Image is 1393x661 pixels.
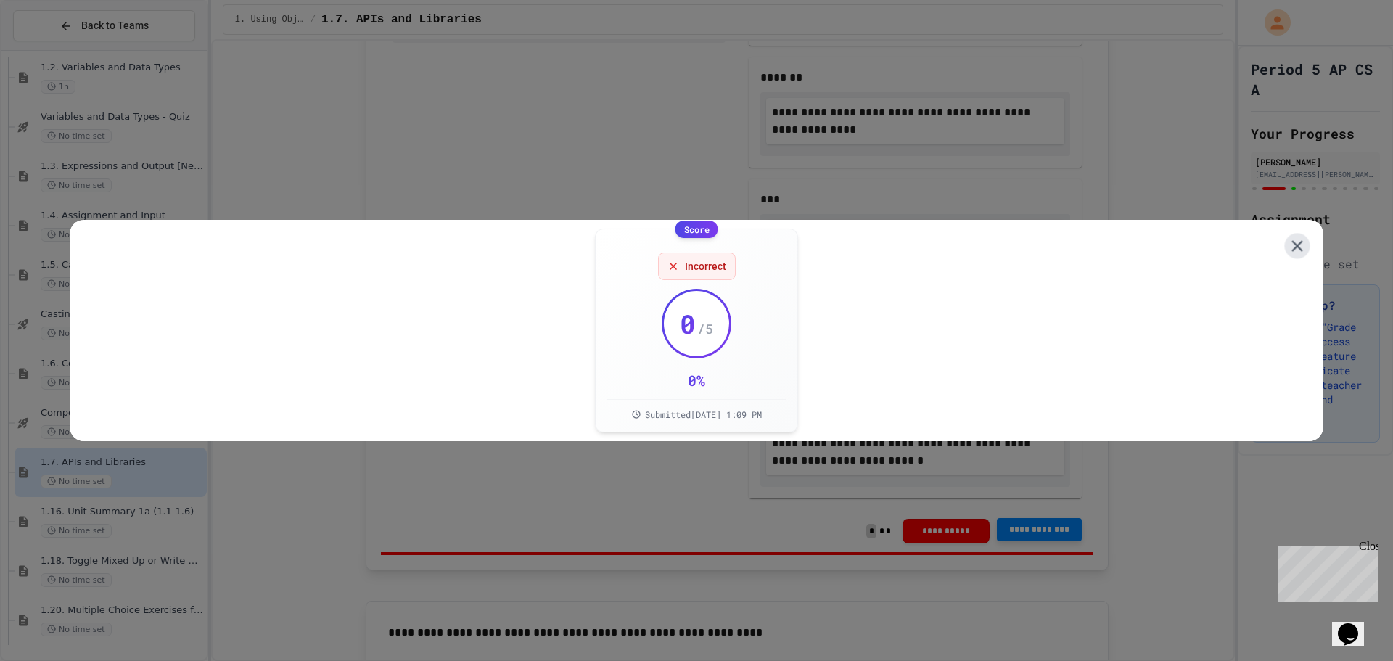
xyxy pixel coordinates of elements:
div: 0 % [688,370,705,390]
span: Incorrect [685,259,726,274]
div: Score [675,221,718,238]
iframe: chat widget [1273,540,1378,602]
span: / 5 [697,319,713,339]
div: Chat with us now!Close [6,6,100,92]
span: Submitted [DATE] 1:09 PM [645,408,762,420]
iframe: chat widget [1332,603,1378,646]
span: 0 [680,309,696,338]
